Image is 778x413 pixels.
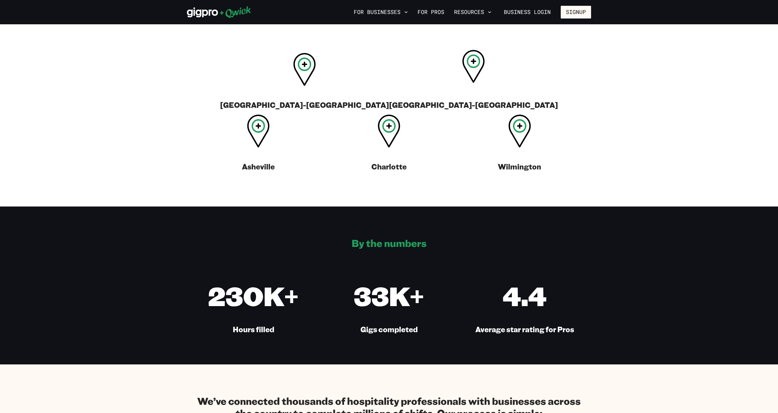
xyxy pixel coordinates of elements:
[233,324,274,334] h3: Hours filled
[503,278,547,313] span: 4.4
[324,114,454,176] a: Charlotte
[454,114,585,176] a: Wilmington
[242,162,275,171] h3: Asheville
[371,162,407,171] h3: Charlotte
[415,7,447,17] a: For Pros
[561,6,591,19] button: Signup
[452,7,494,17] button: Resources
[389,53,558,114] a: [GEOGRAPHIC_DATA]-[GEOGRAPHIC_DATA]
[220,100,389,110] h3: [GEOGRAPHIC_DATA]-[GEOGRAPHIC_DATA]
[389,100,558,110] h3: [GEOGRAPHIC_DATA]-[GEOGRAPHIC_DATA]
[499,6,556,19] a: Business Login
[498,162,541,171] h3: Wilmington
[352,237,427,249] h2: By the numbers
[208,278,299,313] span: 230K+
[351,7,410,17] button: For Businesses
[354,278,425,313] span: 33K+
[475,324,574,334] h3: Average star rating for Pros
[220,53,389,114] a: [GEOGRAPHIC_DATA]-[GEOGRAPHIC_DATA]
[193,114,324,176] a: Asheville
[360,324,418,334] h3: Gigs completed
